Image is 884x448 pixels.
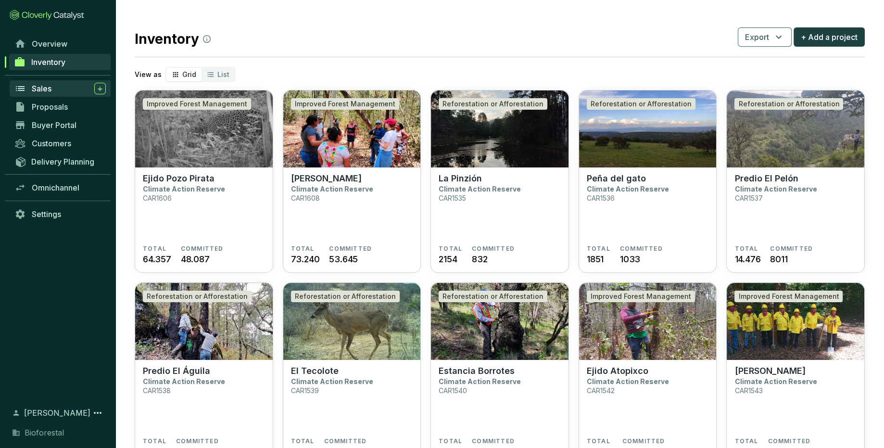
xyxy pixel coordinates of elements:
[579,283,717,360] img: Ejido Atopixco
[439,253,457,266] span: 2154
[135,90,273,167] img: Ejido Pozo Pirata
[291,253,320,266] span: 73.240
[25,427,64,438] span: Bioforestal
[283,90,421,167] img: Ejido Gavilanes
[439,386,467,395] p: CAR1540
[734,386,762,395] p: CAR1543
[801,31,858,43] span: + Add a project
[770,245,813,253] span: COMMITTED
[32,84,51,93] span: Sales
[10,179,111,196] a: Omnichannel
[734,185,817,193] p: Climate Action Reserve
[734,366,805,376] p: [PERSON_NAME]
[291,185,373,193] p: Climate Action Reserve
[283,283,421,360] img: El Tecolote
[135,70,162,79] p: View as
[587,377,669,385] p: Climate Action Reserve
[143,194,172,202] p: CAR1606
[10,36,111,52] a: Overview
[324,437,367,445] span: COMMITTED
[439,194,466,202] p: CAR1535
[10,206,111,222] a: Settings
[439,291,547,302] div: Reforestation or Afforestation
[10,135,111,152] a: Customers
[31,57,65,67] span: Inventory
[143,377,225,385] p: Climate Action Reserve
[734,437,758,445] span: TOTAL
[143,291,252,302] div: Reforestation or Afforestation
[768,437,810,445] span: COMMITTED
[291,291,400,302] div: Reforestation or Afforestation
[622,437,665,445] span: COMMITTED
[587,291,695,302] div: Improved Forest Management
[32,39,67,49] span: Overview
[439,245,462,253] span: TOTAL
[143,366,210,376] p: Predio El Águila
[291,245,315,253] span: TOTAL
[32,183,79,192] span: Omnichannel
[620,253,640,266] span: 1033
[431,283,568,360] img: Estancia Borrotes
[734,253,760,266] span: 14.476
[734,377,817,385] p: Climate Action Reserve
[291,173,362,184] p: [PERSON_NAME]
[291,98,399,110] div: Improved Forest Management
[439,377,521,385] p: Climate Action Reserve
[430,90,569,273] a: La Pinzión Reforestation or AfforestationLa PinziónClimate Action ReserveCAR1535TOTAL2154COMMITTE...
[439,366,515,376] p: Estancia Borrotes
[10,80,111,97] a: Sales
[283,90,421,273] a: Ejido GavilanesImproved Forest Management[PERSON_NAME]Climate Action ReserveCAR1608TOTAL73.240COM...
[734,173,798,184] p: Predio El Pelón
[32,139,71,148] span: Customers
[143,173,215,184] p: Ejido Pozo Pirata
[32,209,61,219] span: Settings
[9,54,111,70] a: Inventory
[10,154,111,169] a: Delivery Planning
[734,245,758,253] span: TOTAL
[620,245,663,253] span: COMMITTED
[143,98,251,110] div: Improved Forest Management
[181,253,210,266] span: 48.087
[472,437,515,445] span: COMMITTED
[587,437,610,445] span: TOTAL
[472,253,487,266] span: 832
[745,31,769,43] span: Export
[32,120,76,130] span: Buyer Portal
[291,437,315,445] span: TOTAL
[176,437,219,445] span: COMMITTED
[439,98,547,110] div: Reforestation or Afforestation
[727,283,864,360] img: Ejido Malila
[587,185,669,193] p: Climate Action Reserve
[794,27,865,47] button: + Add a project
[587,194,615,202] p: CAR1536
[217,70,229,78] span: List
[734,98,843,110] div: Reforestation or Afforestation
[291,377,373,385] p: Climate Action Reserve
[727,90,864,167] img: Predio El Pelón
[143,185,225,193] p: Climate Action Reserve
[329,253,358,266] span: 53.645
[579,90,717,167] img: Peña del gato
[135,29,211,49] h2: Inventory
[32,102,68,112] span: Proposals
[165,67,236,82] div: segmented control
[579,90,717,273] a: Peña del gatoReforestation or AfforestationPeña del gatoClimate Action ReserveCAR1536TOTAL1851COM...
[24,407,90,419] span: [PERSON_NAME]
[734,291,843,302] div: Improved Forest Management
[587,245,610,253] span: TOTAL
[587,366,648,376] p: Ejido Atopixco
[439,173,482,184] p: La Pinzión
[291,366,339,376] p: El Tecolote
[587,253,604,266] span: 1851
[726,90,865,273] a: Predio El PelónReforestation or AfforestationPredio El PelónClimate Action ReserveCAR1537TOTAL14....
[181,245,224,253] span: COMMITTED
[143,245,166,253] span: TOTAL
[439,437,462,445] span: TOTAL
[182,70,196,78] span: Grid
[738,27,792,47] button: Export
[143,253,171,266] span: 64.357
[587,173,646,184] p: Peña del gato
[431,90,568,167] img: La Pinzión
[135,283,273,360] img: Predio El Águila
[587,386,615,395] p: CAR1542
